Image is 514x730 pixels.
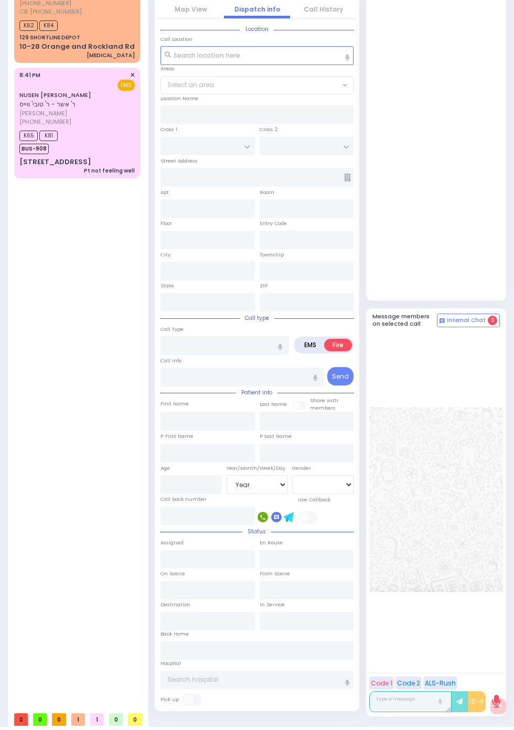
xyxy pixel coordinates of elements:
label: Last Name [260,401,287,408]
label: Call Info [160,357,181,364]
span: K65 [19,131,38,141]
div: Year/Month/Week/Day [227,465,288,472]
div: 129 SHORTLINE DEPOT [19,34,80,41]
span: [PHONE_NUMBER] [19,117,71,126]
span: Call type [240,314,274,322]
label: Gender [292,465,311,472]
span: 1 [90,713,104,726]
span: CB: [PHONE_NUMBER] [19,7,82,16]
label: Destination [160,601,190,608]
button: Code 2 [395,677,422,690]
label: Assigned [160,539,184,546]
label: Age [160,465,170,472]
label: Call Location [160,36,192,43]
span: EMS [117,80,135,91]
label: Hospital [160,660,181,667]
span: 1 [71,713,85,726]
label: Pick up [160,696,179,703]
span: 0 [33,713,47,726]
div: 10-28 Orange and Rockland Rd [19,41,135,52]
span: Select an area [167,80,214,90]
span: 0 [128,713,142,726]
label: Cross 1 [160,126,177,133]
label: In Service [260,601,285,608]
div: Pt not feeling well [84,167,135,175]
span: 0 [14,713,28,726]
label: Use Callback [298,496,330,503]
a: Call History [304,5,343,14]
label: State [160,282,174,289]
label: Cross 2 [260,126,278,133]
label: Call Type [160,326,184,333]
span: [PERSON_NAME] [19,109,132,118]
span: K62 [19,20,38,31]
label: ZIP [260,282,267,289]
button: Code 1 [369,677,394,690]
label: EMS [296,339,325,351]
div: [STREET_ADDRESS] [19,157,91,167]
span: ✕ [130,71,135,80]
span: BUS-908 [19,144,49,154]
span: ר' אשר - ר' טובי' ווייס [19,100,76,109]
span: Location [240,25,274,33]
span: Patient info [236,389,277,396]
input: Search hospital [160,671,354,690]
label: En Route [260,539,283,546]
span: K84 [39,20,58,31]
label: Township [260,251,284,259]
label: Call back number [160,496,207,503]
span: K81 [39,131,58,141]
a: Map View [175,5,207,14]
button: Send [327,367,354,385]
a: Dispatch info [234,5,280,14]
label: Street Address [160,157,198,165]
button: Internal Chat 0 [437,314,500,327]
label: Back Home [160,630,189,638]
label: Entry Code [260,220,287,227]
span: 0 [52,713,66,726]
span: Status [242,528,271,535]
label: Location Name [160,95,198,102]
label: First Name [160,400,189,407]
button: ALS-Rush [423,677,457,690]
label: From Scene [260,570,290,577]
h5: Message members on selected call [372,313,437,327]
label: Fire [324,339,352,351]
label: Room [260,189,274,196]
span: members [310,404,336,411]
div: [MEDICAL_DATA] [87,51,135,59]
label: On Scene [160,570,185,577]
span: Other building occupants [344,174,351,181]
span: Internal Chat [447,317,486,324]
label: Areas [160,65,175,72]
input: Search location here [160,46,354,65]
label: Floor [160,220,172,227]
label: P First Name [160,433,194,440]
span: 0 [488,316,497,325]
span: 0 [109,713,123,726]
label: Apt [160,189,169,196]
a: NUSEN [PERSON_NAME] [19,91,91,99]
label: P Last Name [260,433,292,440]
img: comment-alt.png [440,318,445,324]
span: 8:41 PM [19,71,40,79]
label: City [160,251,170,259]
small: Share with [310,397,338,404]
